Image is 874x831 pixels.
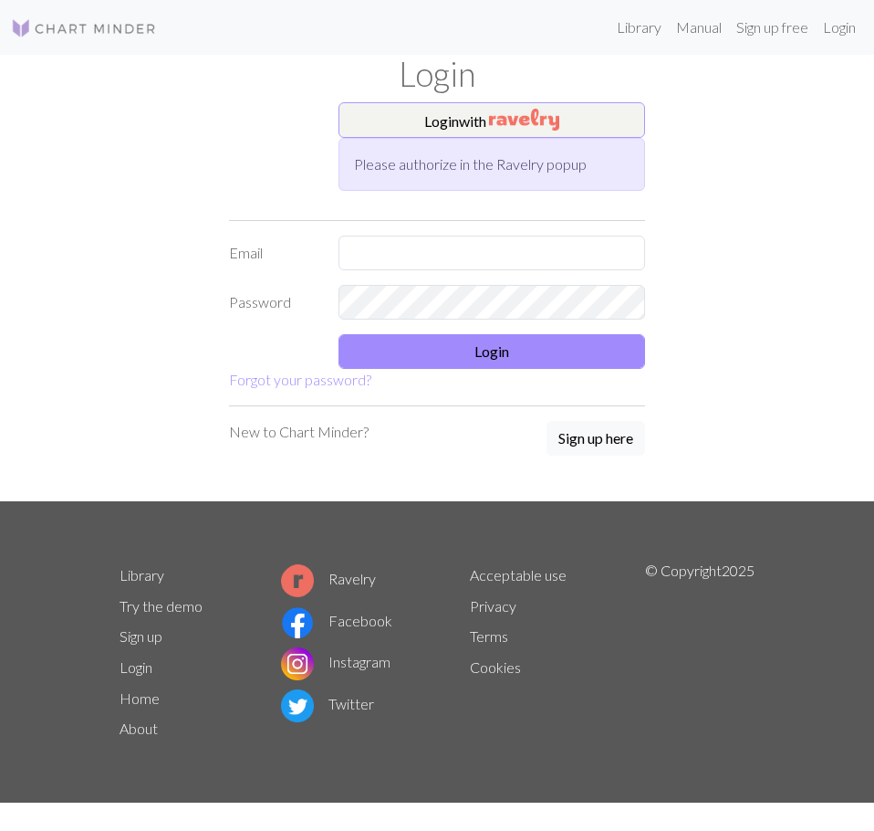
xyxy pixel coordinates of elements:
a: Sign up here [546,421,645,458]
a: Try the demo [120,597,203,615]
a: Twitter [281,695,374,712]
a: Acceptable use [470,566,567,584]
img: Logo [11,17,157,39]
a: Home [120,689,160,707]
button: Login [338,334,645,369]
a: Privacy [470,597,516,615]
button: Sign up here [546,421,645,456]
a: Manual [669,9,729,46]
a: Forgot your password? [229,371,371,388]
a: Login [816,9,863,46]
img: Facebook logo [281,606,314,639]
a: Ravelry [281,570,376,587]
a: Instagram [281,653,390,670]
a: Library [120,566,164,584]
label: Password [218,285,328,320]
p: © Copyright 2025 [645,560,754,744]
img: Twitter logo [281,689,314,722]
img: Instagram logo [281,647,314,680]
label: Email [218,236,328,270]
button: Loginwith [338,102,645,139]
div: Please authorize in the Ravelry popup [338,138,645,191]
a: Library [609,9,669,46]
a: Terms [470,627,508,645]
a: About [120,720,158,737]
img: Ravelry [489,109,559,131]
img: Ravelry logo [281,564,314,597]
a: Sign up [120,627,162,645]
a: Cookies [470,658,521,676]
a: Login [120,658,152,676]
p: New to Chart Minder? [229,421,369,443]
h1: Login [109,55,765,95]
a: Facebook [281,612,392,629]
a: Sign up free [729,9,816,46]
